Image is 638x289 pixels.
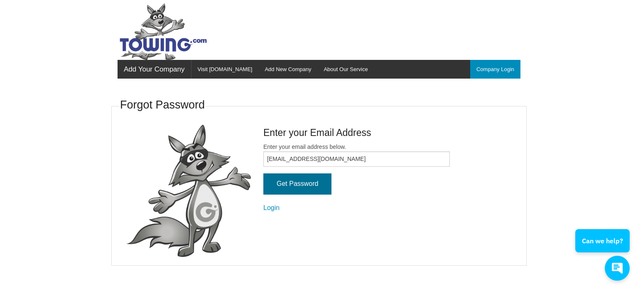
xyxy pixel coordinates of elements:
[263,151,450,167] input: Enter your email address below.
[263,126,450,139] h4: Enter your Email Address
[191,60,259,79] a: Visit [DOMAIN_NAME]
[120,97,205,113] h3: Forgot Password
[470,60,520,79] a: Company Login
[126,125,251,257] img: fox-Presenting.png
[118,60,191,79] a: Add Your Company
[317,60,374,79] a: About Our Service
[118,3,209,60] img: Towing.com Logo
[258,60,317,79] a: Add New Company
[263,143,450,167] label: Enter your email address below.
[263,204,280,211] a: Login
[569,206,638,289] iframe: Conversations
[263,173,331,195] input: Get Password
